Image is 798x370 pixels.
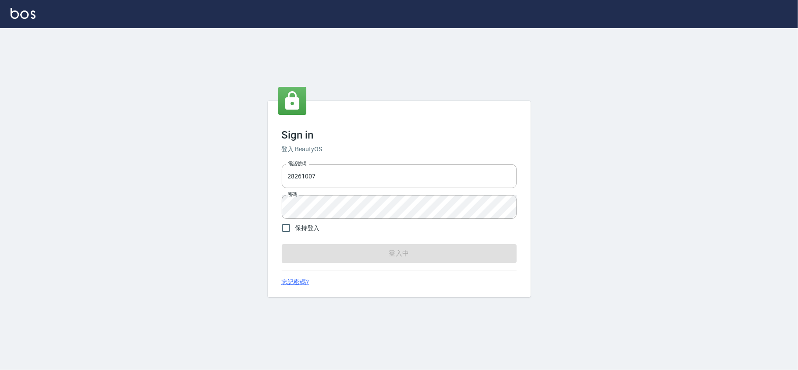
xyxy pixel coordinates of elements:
a: 忘記密碼? [282,277,309,287]
h6: 登入 BeautyOS [282,145,517,154]
label: 密碼 [288,191,297,198]
label: 電話號碼 [288,160,306,167]
span: 保持登入 [295,224,320,233]
h3: Sign in [282,129,517,141]
img: Logo [11,8,35,19]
